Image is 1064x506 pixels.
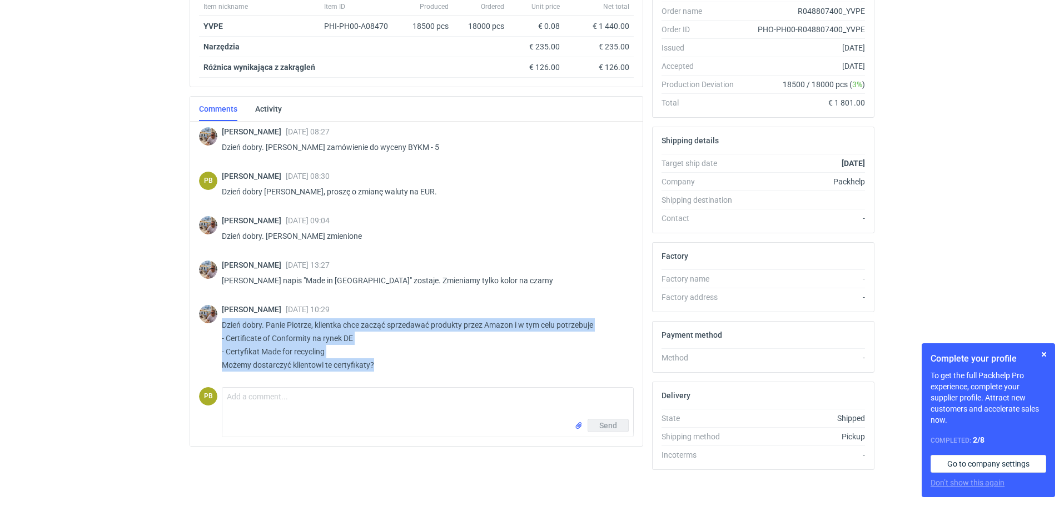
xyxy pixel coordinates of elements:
button: Skip for now [1037,348,1051,361]
strong: [DATE] [842,159,865,168]
div: Production Deviation [662,79,743,90]
div: Company [662,176,743,187]
div: - [743,273,865,284]
span: [PERSON_NAME] [222,260,286,269]
div: € 1 440.00 [569,21,629,32]
div: [DATE] [743,61,865,72]
div: € 235.00 [513,41,560,52]
button: Send [588,419,629,432]
div: Pickup [743,431,865,442]
a: Comments [199,97,237,121]
h2: Shipping details [662,136,719,145]
p: Dzień dobry. Panie Piotrze, klientka chce zacząć sprzedawać produkty przez Amazon i w tym celu po... [222,318,625,372]
span: Send [599,422,617,429]
span: [PERSON_NAME] [222,305,286,314]
img: Michał Palasek [199,260,217,279]
img: Michał Palasek [199,305,217,323]
p: Dzień dobry. [PERSON_NAME] zamówienie do wyceny BYKM - 5 [222,141,625,154]
div: Method [662,352,743,363]
figcaption: PB [199,387,217,405]
span: [PERSON_NAME] [222,216,286,225]
h2: Delivery [662,391,690,400]
span: Ordered [481,2,504,11]
figcaption: PB [199,172,217,190]
button: Don’t show this again [931,477,1005,488]
span: [DATE] 08:27 [286,127,330,136]
span: [DATE] 10:29 [286,305,330,314]
div: R048807400_YVPE [743,6,865,17]
span: 18500 / 18000 pcs ( ) [783,79,865,90]
div: PHI-PH00-A08470 [324,21,399,32]
div: Issued [662,42,743,53]
div: - [743,449,865,460]
div: Accepted [662,61,743,72]
span: [DATE] 08:30 [286,172,330,181]
div: Target ship date [662,158,743,169]
h2: Factory [662,252,688,260]
h2: Payment method [662,330,722,339]
div: State [662,413,743,424]
p: Dzień dobry [PERSON_NAME], proszę o zmianę waluty na EUR. [222,185,625,198]
span: Item ID [324,2,345,11]
div: € 0.08 [513,21,560,32]
p: [PERSON_NAME] napis "Made in [GEOGRAPHIC_DATA]" zostaje. Zmieniamy tylko kolor na czarny [222,274,625,287]
div: Incoterms [662,449,743,460]
img: Michał Palasek [199,127,217,146]
div: Order ID [662,24,743,35]
div: 18500 pcs [403,16,453,37]
span: 3% [852,80,862,89]
strong: Różnica wynikająca z zakrągleń [203,63,315,72]
div: PHO-PH00-R048807400_YVPE [743,24,865,35]
div: - [743,352,865,363]
div: Factory name [662,273,743,284]
div: € 1 801.00 [743,97,865,108]
div: Shipping method [662,431,743,442]
span: [PERSON_NAME] [222,127,286,136]
span: [DATE] 13:27 [286,260,330,269]
div: € 126.00 [569,62,629,73]
div: Completed: [931,434,1046,446]
div: € 126.00 [513,62,560,73]
div: Order name [662,6,743,17]
span: Unit price [531,2,560,11]
p: Dzień dobry. [PERSON_NAME] zmienione [222,229,625,243]
span: Produced [420,2,449,11]
a: YVPE [203,22,223,31]
div: Shipped [743,413,865,424]
div: Factory address [662,292,743,303]
div: Total [662,97,743,108]
h1: Complete your profile [931,352,1046,365]
span: [PERSON_NAME] [222,172,286,181]
span: Net total [603,2,629,11]
div: 18000 pcs [453,16,509,37]
div: Piotr Bożek [199,172,217,190]
strong: Narzędzia [203,42,240,51]
div: € 235.00 [569,41,629,52]
div: Contact [662,213,743,224]
div: - [743,292,865,303]
div: Packhelp [743,176,865,187]
div: - [743,213,865,224]
div: Piotr Bożek [199,387,217,405]
strong: 2 / 8 [973,435,985,444]
div: [DATE] [743,42,865,53]
img: Michał Palasek [199,216,217,234]
a: Go to company settings [931,455,1046,473]
span: [DATE] 09:04 [286,216,330,225]
div: Shipping destination [662,194,743,206]
span: Item nickname [203,2,248,11]
a: Activity [255,97,282,121]
p: To get the full Packhelp Pro experience, complete your supplier profile. Attract new customers an... [931,370,1046,425]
